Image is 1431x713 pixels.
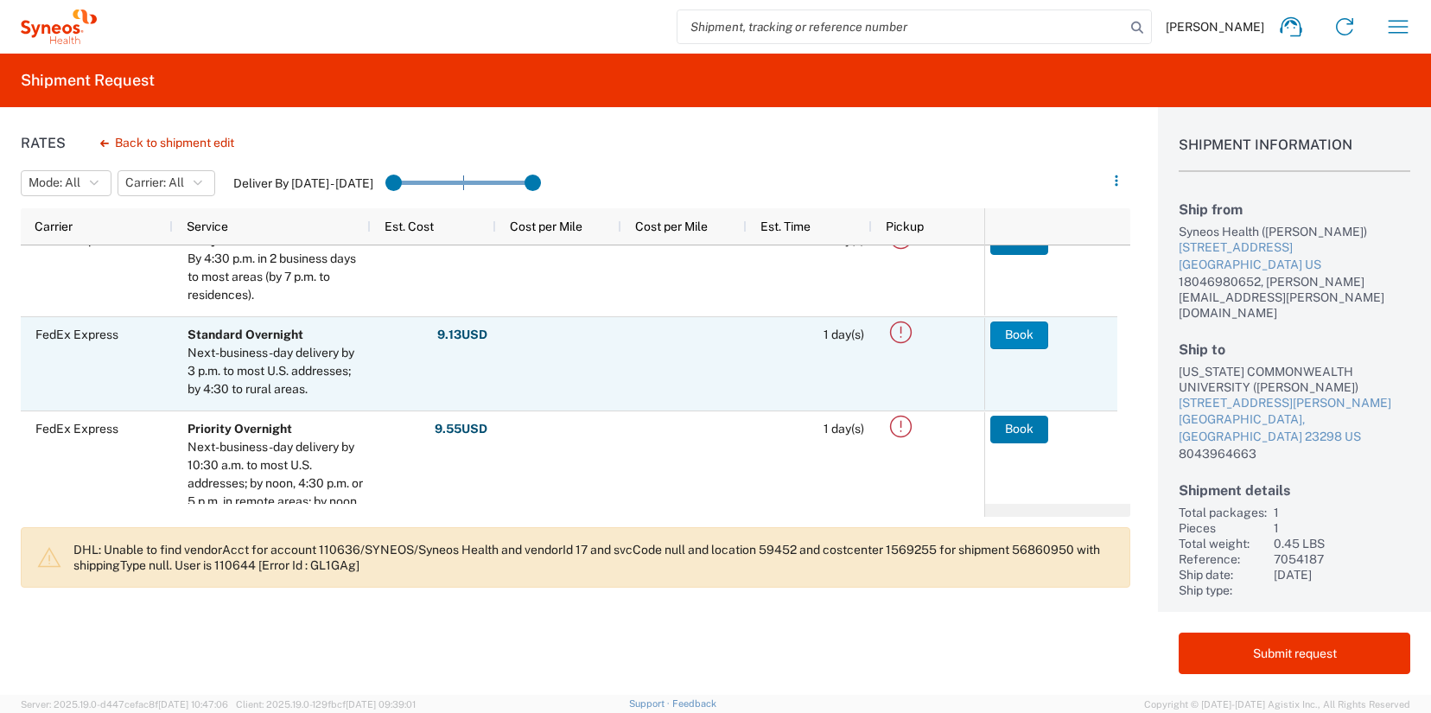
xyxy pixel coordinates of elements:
[436,321,488,349] button: 9.13USD
[824,328,864,341] span: 1 day(s)
[21,135,66,151] h1: Rates
[35,328,118,341] span: FedEx Express
[510,220,582,233] span: Cost per Mile
[435,421,487,437] strong: 9.55 USD
[35,422,118,436] span: FedEx Express
[629,698,672,709] a: Support
[1179,567,1267,582] div: Ship date:
[1179,395,1410,446] a: [STREET_ADDRESS][PERSON_NAME][GEOGRAPHIC_DATA], [GEOGRAPHIC_DATA] 23298 US
[1166,19,1264,35] span: [PERSON_NAME]
[635,220,708,233] span: Cost per Mile
[236,699,416,710] span: Client: 2025.19.0-129fbcf
[1179,341,1410,358] h2: Ship to
[434,416,488,443] button: 9.55USD
[118,170,215,196] button: Carrier: All
[233,175,373,191] label: Deliver By [DATE] - [DATE]
[1179,137,1410,172] h1: Shipment Information
[1179,364,1410,395] div: [US_STATE] COMMONWEALTH UNIVERSITY ([PERSON_NAME])
[158,699,228,710] span: [DATE] 10:47:06
[1179,201,1410,218] h2: Ship from
[672,698,716,709] a: Feedback
[187,220,228,233] span: Service
[188,422,292,436] b: Priority Overnight
[1144,697,1410,712] span: Copyright © [DATE]-[DATE] Agistix Inc., All Rights Reserved
[188,250,363,304] div: By 4:30 p.m. in 2 business days to most areas (by 7 p.m. to residences).
[86,128,248,158] button: Back to shipment edit
[73,542,1116,573] p: DHL: Unable to find vendorAcct for account 110636/SYNEOS/Syneos Health and vendorId 17 and svcCod...
[1179,551,1267,567] div: Reference:
[1274,536,1410,551] div: 0.45 LBS
[886,220,924,233] span: Pickup
[188,344,363,398] div: Next-business-day delivery by 3 p.m. to most U.S. addresses; by 4:30 to rural areas.
[1179,411,1410,445] div: [GEOGRAPHIC_DATA], [GEOGRAPHIC_DATA] 23298 US
[1179,633,1410,674] button: Submit request
[1179,582,1267,598] div: Ship type:
[1179,536,1267,551] div: Total weight:
[188,438,363,529] div: Next-business-day delivery by 10:30 a.m. to most U.S. addresses; by noon, 4:30 p.m. or 5 p.m. in ...
[1179,482,1410,499] h2: Shipment details
[437,327,487,343] strong: 9.13 USD
[677,10,1125,43] input: Shipment, tracking or reference number
[1179,239,1410,273] a: [STREET_ADDRESS][GEOGRAPHIC_DATA] US
[1179,446,1410,462] div: 8043964663
[21,70,155,91] h2: Shipment Request
[1179,239,1410,257] div: [STREET_ADDRESS]
[990,416,1048,443] button: Book
[21,170,111,196] button: Mode: All
[346,699,416,710] span: [DATE] 09:39:01
[1179,224,1410,239] div: Syneos Health ([PERSON_NAME])
[990,321,1048,349] button: Book
[760,220,811,233] span: Est. Time
[1179,520,1267,536] div: Pieces
[125,175,184,191] span: Carrier: All
[21,699,228,710] span: Server: 2025.19.0-d447cefac8f
[1274,551,1410,567] div: 7054187
[188,328,303,341] b: Standard Overnight
[1274,520,1410,536] div: 1
[29,175,80,191] span: Mode: All
[1179,274,1410,321] div: 18046980652, [PERSON_NAME][EMAIL_ADDRESS][PERSON_NAME][DOMAIN_NAME]
[35,220,73,233] span: Carrier
[1179,257,1410,274] div: [GEOGRAPHIC_DATA] US
[385,220,434,233] span: Est. Cost
[1179,505,1267,520] div: Total packages:
[1274,567,1410,582] div: [DATE]
[824,422,864,436] span: 1 day(s)
[1179,395,1410,412] div: [STREET_ADDRESS][PERSON_NAME]
[1274,505,1410,520] div: 1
